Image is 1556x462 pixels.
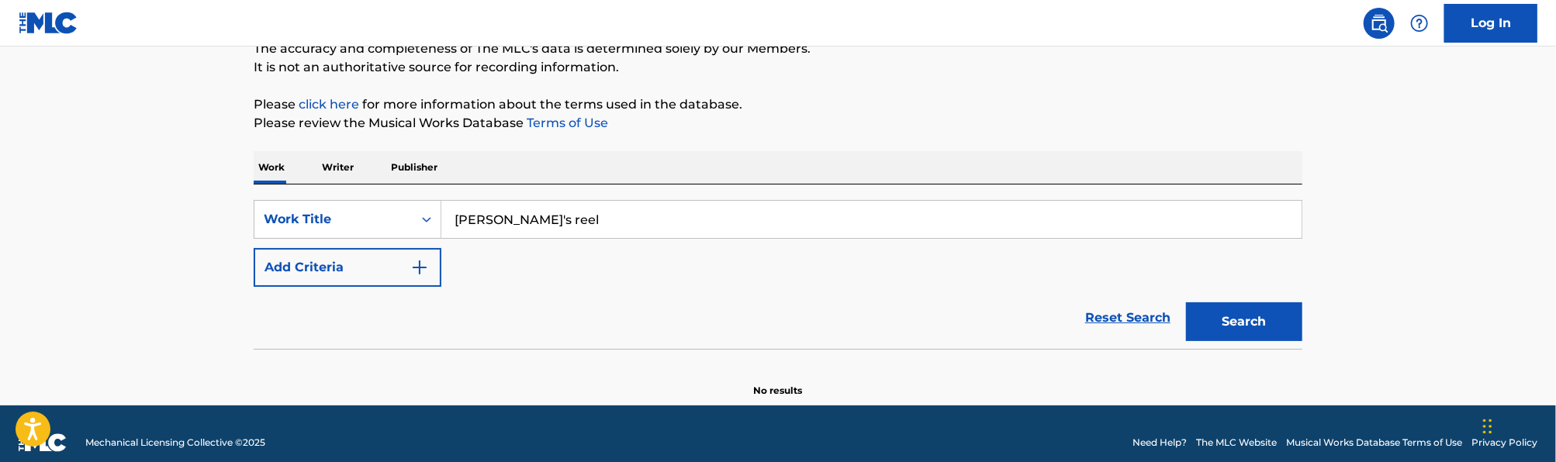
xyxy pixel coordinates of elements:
[254,40,1302,58] p: The accuracy and completeness of The MLC's data is determined solely by our Members.
[1483,403,1492,450] div: Drag
[1286,436,1462,450] a: Musical Works Database Terms of Use
[1471,436,1537,450] a: Privacy Policy
[410,258,429,277] img: 9d2ae6d4665cec9f34b9.svg
[85,436,265,450] span: Mechanical Licensing Collective © 2025
[254,95,1302,114] p: Please for more information about the terms used in the database.
[19,433,67,452] img: logo
[317,151,358,184] p: Writer
[254,248,441,287] button: Add Criteria
[1478,388,1556,462] iframe: Chat Widget
[254,200,1302,349] form: Search Form
[254,58,1302,77] p: It is not an authoritative source for recording information.
[19,12,78,34] img: MLC Logo
[264,210,403,229] div: Work Title
[1132,436,1187,450] a: Need Help?
[1410,14,1429,33] img: help
[1196,436,1277,450] a: The MLC Website
[1364,8,1395,39] a: Public Search
[299,97,359,112] a: click here
[254,151,289,184] p: Work
[254,114,1302,133] p: Please review the Musical Works Database
[1444,4,1537,43] a: Log In
[1186,302,1302,341] button: Search
[1404,8,1435,39] div: Help
[524,115,608,130] a: Terms of Use
[1077,301,1178,335] a: Reset Search
[754,365,803,398] p: No results
[1370,14,1388,33] img: search
[386,151,442,184] p: Publisher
